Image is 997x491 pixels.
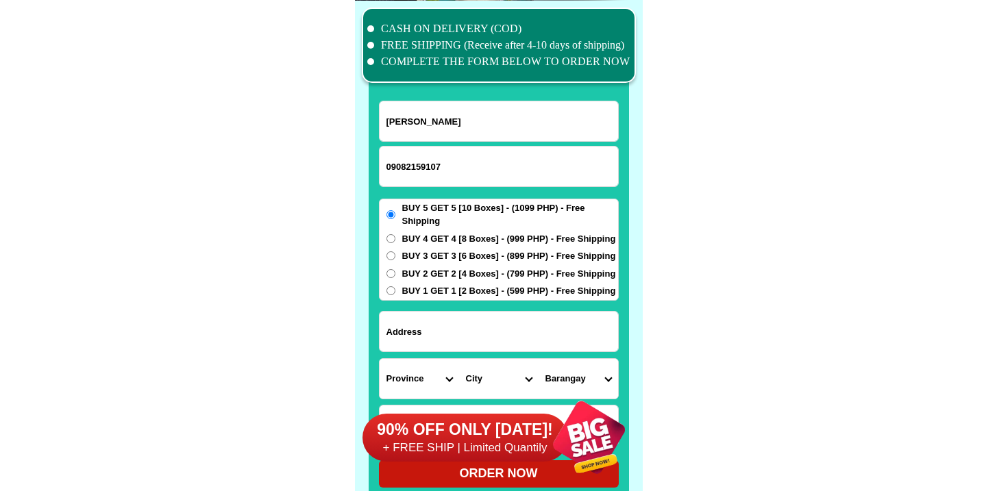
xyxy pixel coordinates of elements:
[402,267,616,281] span: BUY 2 GET 2 [4 Boxes] - (799 PHP) - Free Shipping
[367,37,630,53] li: FREE SHIPPING (Receive after 4-10 days of shipping)
[367,53,630,70] li: COMPLETE THE FORM BELOW TO ORDER NOW
[386,234,395,243] input: BUY 4 GET 4 [8 Boxes] - (999 PHP) - Free Shipping
[402,201,618,228] span: BUY 5 GET 5 [10 Boxes] - (1099 PHP) - Free Shipping
[380,101,618,141] input: Input full_name
[367,21,630,37] li: CASH ON DELIVERY (COD)
[402,284,616,298] span: BUY 1 GET 1 [2 Boxes] - (599 PHP) - Free Shipping
[362,420,568,440] h6: 90% OFF ONLY [DATE]!
[380,359,459,399] select: Select province
[539,359,618,399] select: Select commune
[380,147,618,186] input: Input phone_number
[386,251,395,260] input: BUY 3 GET 3 [6 Boxes] - (899 PHP) - Free Shipping
[386,269,395,278] input: BUY 2 GET 2 [4 Boxes] - (799 PHP) - Free Shipping
[459,359,539,399] select: Select district
[386,210,395,219] input: BUY 5 GET 5 [10 Boxes] - (1099 PHP) - Free Shipping
[402,232,616,246] span: BUY 4 GET 4 [8 Boxes] - (999 PHP) - Free Shipping
[386,286,395,295] input: BUY 1 GET 1 [2 Boxes] - (599 PHP) - Free Shipping
[362,440,568,455] h6: + FREE SHIP | Limited Quantily
[380,312,618,351] input: Input address
[402,249,616,263] span: BUY 3 GET 3 [6 Boxes] - (899 PHP) - Free Shipping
